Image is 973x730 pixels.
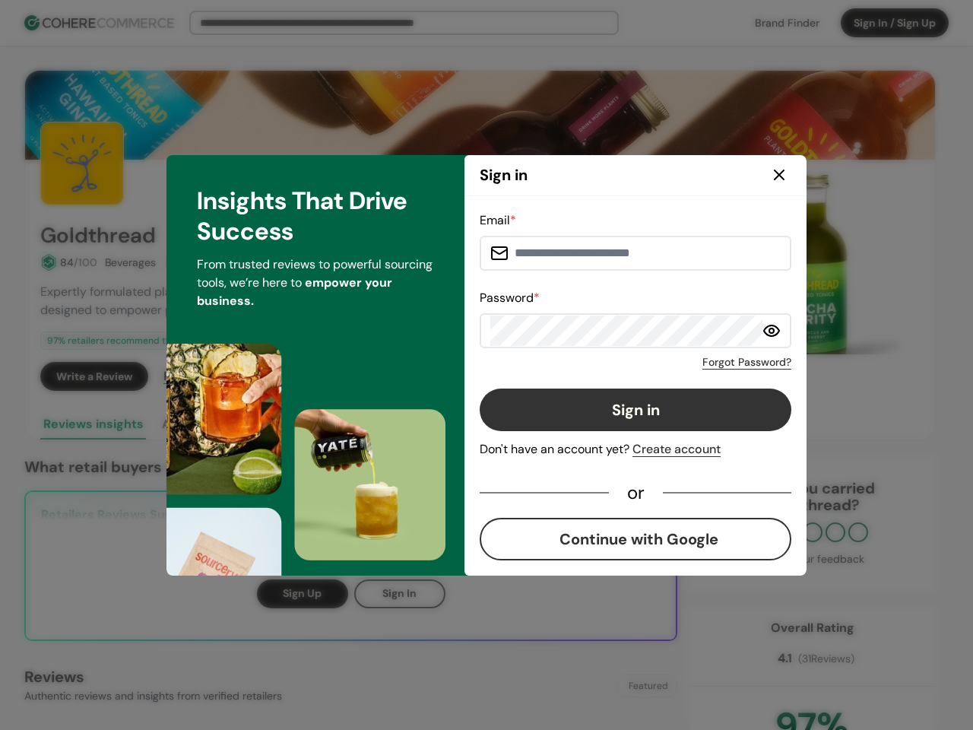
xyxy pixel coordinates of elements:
label: Email [480,212,516,228]
div: or [609,486,663,500]
h3: Insights That Drive Success [197,186,434,246]
label: Password [480,290,540,306]
a: Forgot Password? [702,354,791,370]
div: Don't have an account yet? [480,440,791,459]
span: empower your business. [197,275,392,309]
button: Sign in [480,389,791,431]
div: Create account [632,440,721,459]
p: From trusted reviews to powerful sourcing tools, we’re here to [197,255,434,310]
button: Continue with Google [480,518,791,560]
h2: Sign in [480,163,528,186]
